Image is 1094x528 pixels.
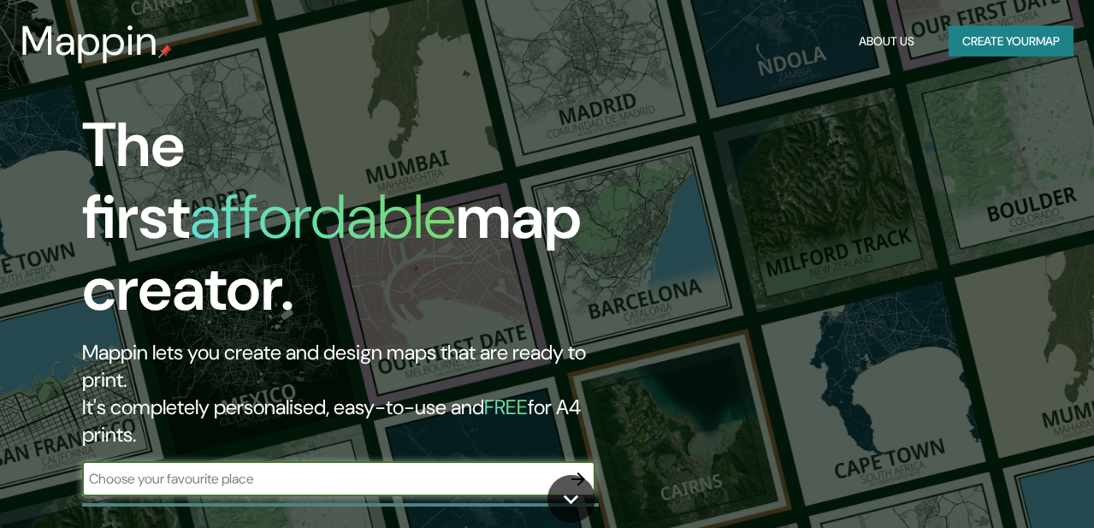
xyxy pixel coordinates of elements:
button: About Us [852,26,921,57]
h1: affordable [190,177,456,257]
h3: Mappin [21,17,158,65]
button: Create yourmap [949,26,1073,57]
h5: FREE [484,394,528,420]
h1: The first map creator. [82,110,630,339]
input: Choose your favourite place [82,469,561,489]
img: mappin-pin [158,44,172,58]
h2: Mappin lets you create and design maps that are ready to print. It's completely personalised, eas... [82,339,630,448]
